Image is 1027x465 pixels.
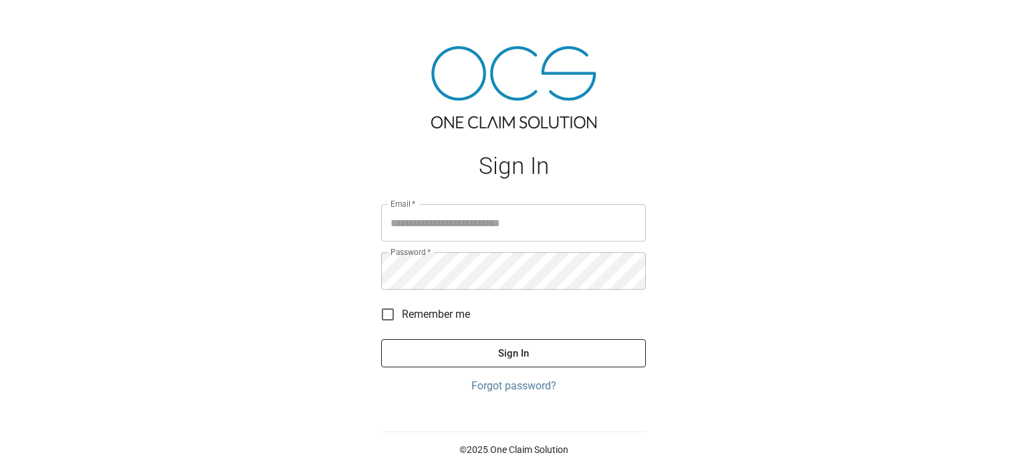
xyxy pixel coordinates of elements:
h1: Sign In [381,153,646,180]
img: ocs-logo-white-transparent.png [16,8,70,35]
span: Remember me [402,306,470,322]
label: Email [390,198,416,209]
a: Forgot password? [381,378,646,394]
img: ocs-logo-tra.png [431,46,596,128]
button: Sign In [381,339,646,367]
label: Password [390,246,431,258]
p: © 2025 One Claim Solution [381,443,646,456]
